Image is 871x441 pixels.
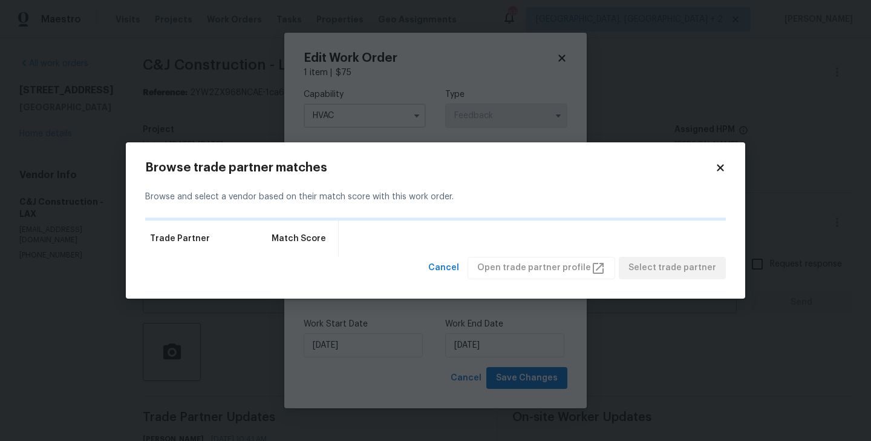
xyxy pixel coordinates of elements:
h2: Browse trade partner matches [145,162,715,174]
div: Browse and select a vendor based on their match score with this work order. [145,176,726,218]
span: Match Score [272,233,326,245]
button: Cancel [423,257,464,279]
span: Trade Partner [150,233,210,245]
span: Cancel [428,260,459,276]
